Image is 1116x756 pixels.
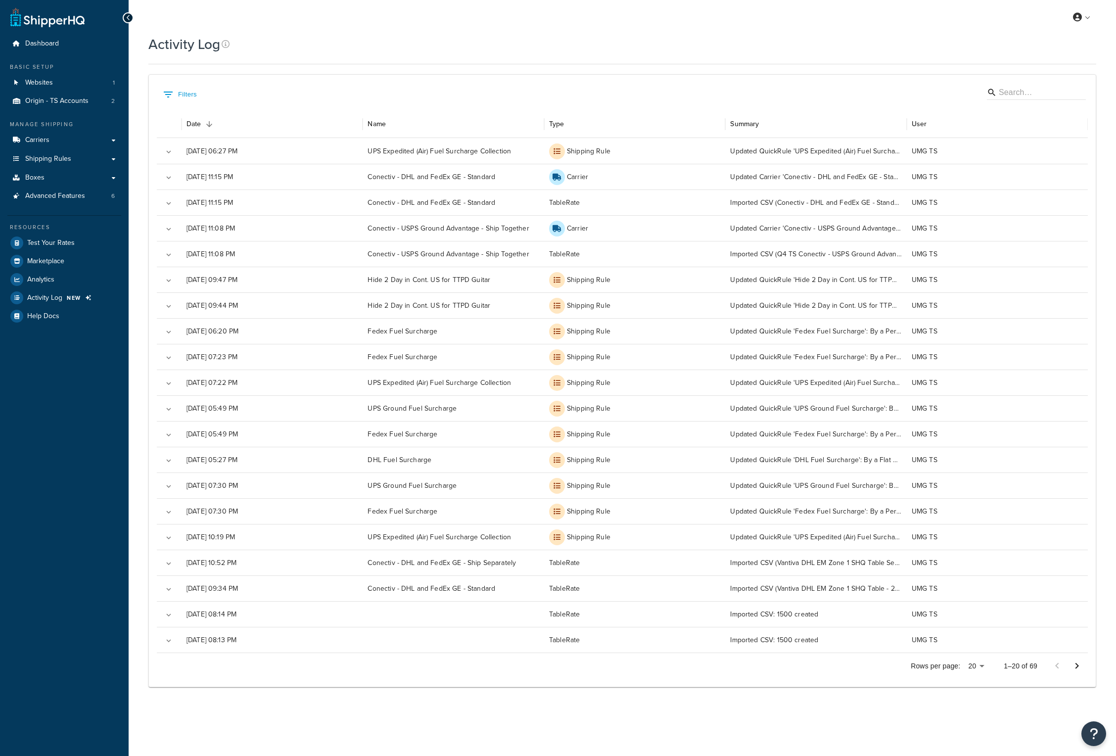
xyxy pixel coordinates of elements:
[567,275,610,285] p: Shipping Rule
[186,119,201,129] div: Date
[363,550,544,575] div: Conectiv - DHL and FedEx GE - Ship Separately
[725,575,906,601] div: Imported CSV (Vantiva DHL EM Zone 1 SHQ Table - 20250616.csv): 16 created in Conectiv - DHL and F...
[113,79,115,87] span: 1
[27,294,62,302] span: Activity Log
[182,215,363,241] div: [DATE] 11:08 PM
[363,575,544,601] div: Conectiv - DHL and FedEx GE - Standard
[725,215,906,241] div: Updated Carrier 'Conectiv - USPS Ground Advantage - Ship Together': Internal Description (optiona...
[148,35,220,54] h1: Activity Log
[725,318,906,344] div: Updated QuickRule 'Fedex Fuel Surcharge': By a Percentage
[182,524,363,550] div: [DATE] 10:19 PM
[363,498,544,524] div: Fedex Fuel Surcharge
[567,507,610,517] p: Shipping Rule
[182,601,363,627] div: [DATE] 08:14 PM
[111,192,115,200] span: 6
[7,74,121,92] a: Websites 1
[7,169,121,187] a: Boxes
[7,92,121,110] a: Origin - TS Accounts 2
[907,370,1088,395] div: UMG TS
[7,35,121,53] a: Dashboard
[162,274,176,287] button: Expand
[363,447,544,472] div: DHL Fuel Surcharge
[567,327,610,336] p: Shipping Rule
[182,472,363,498] div: [DATE] 07:30 PM
[1067,656,1087,676] button: Go to next page
[1081,721,1106,746] button: Open Resource Center
[907,189,1088,215] div: UMG TS
[27,257,64,266] span: Marketplace
[567,146,610,156] p: Shipping Rule
[907,421,1088,447] div: UMG TS
[111,97,115,105] span: 2
[907,215,1088,241] div: UMG TS
[7,234,121,252] a: Test Your Rates
[363,267,544,292] div: Hide 2 Day in Cont. US for TTPD Guitar
[907,575,1088,601] div: UMG TS
[363,241,544,267] div: Conectiv - USPS Ground Advantage - Ship Together
[907,627,1088,653] div: UMG TS
[25,155,71,163] span: Shipping Rules
[725,267,906,292] div: Updated QuickRule 'Hide 2 Day in Cont. US for TTPD Guitar': And Apply This Rate To...
[7,307,121,325] li: Help Docs
[725,421,906,447] div: Updated QuickRule 'Fedex Fuel Surcharge': By a Percentage
[567,455,610,465] p: Shipping Rule
[27,239,75,247] span: Test Your Rates
[182,421,363,447] div: [DATE] 05:49 PM
[7,271,121,288] li: Analytics
[725,138,906,164] div: Updated QuickRule 'UPS Expedited (Air) Fuel Surcharge Collection': By a Percentage
[567,172,588,182] p: Carrier
[162,557,176,570] button: Expand
[987,85,1086,102] div: Search
[182,498,363,524] div: [DATE] 07:30 PM
[182,267,363,292] div: [DATE] 09:47 PM
[725,164,906,189] div: Updated Carrier 'Conectiv - DHL and FedEx GE - Standard': Internal Description (optional), Carrie...
[7,150,121,168] a: Shipping Rules
[544,627,725,653] div: TableRate
[567,301,610,311] p: Shipping Rule
[907,318,1088,344] div: UMG TS
[7,223,121,232] div: Resources
[25,40,59,48] span: Dashboard
[363,189,544,215] div: Conectiv - DHL and FedEx GE - Standard
[7,131,121,149] a: Carriers
[162,171,176,185] button: Expand
[911,661,960,671] p: Rows per page:
[567,224,588,234] p: Carrier
[162,582,176,596] button: Expand
[182,292,363,318] div: [DATE] 09:44 PM
[7,92,121,110] li: Origins
[161,87,199,102] button: Show filters
[7,74,121,92] li: Websites
[544,601,725,627] div: TableRate
[363,472,544,498] div: UPS Ground Fuel Surcharge
[725,498,906,524] div: Updated QuickRule 'Fedex Fuel Surcharge': By a Percentage
[964,659,988,673] div: 20
[725,370,906,395] div: Updated QuickRule 'UPS Expedited (Air) Fuel Surcharge Collection': By a Percentage
[549,119,564,129] div: Type
[725,395,906,421] div: Updated QuickRule 'UPS Ground Fuel Surcharge': By a Percentage
[27,312,59,321] span: Help Docs
[25,136,49,144] span: Carriers
[368,119,386,129] div: Name
[182,318,363,344] div: [DATE] 06:20 PM
[567,532,610,542] p: Shipping Rule
[567,429,610,439] p: Shipping Rule
[363,344,544,370] div: Fedex Fuel Surcharge
[567,481,610,491] p: Shipping Rule
[162,351,176,365] button: Expand
[182,395,363,421] div: [DATE] 05:49 PM
[162,402,176,416] button: Expand
[907,344,1088,370] div: UMG TS
[162,479,176,493] button: Expand
[7,289,121,307] a: Activity Log NEW
[25,174,45,182] span: Boxes
[182,550,363,575] div: [DATE] 10:52 PM
[25,192,85,200] span: Advanced Features
[7,252,121,270] li: Marketplace
[907,550,1088,575] div: UMG TS
[182,370,363,395] div: [DATE] 07:22 PM
[363,164,544,189] div: Conectiv - DHL and FedEx GE - Standard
